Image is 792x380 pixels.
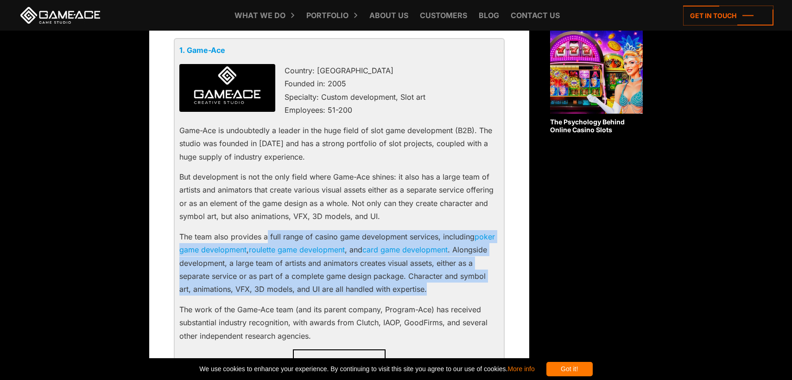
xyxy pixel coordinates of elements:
p: Game-Ace is undoubtedly a leader in the huge field of slot game development (B2B). The studio was... [179,124,499,163]
a: card game development [362,245,448,254]
div: Got it! [546,362,593,376]
span: We use cookies to enhance your experience. By continuing to visit this site you agree to our use ... [199,362,534,376]
a: Get in touch [683,6,773,26]
img: Related [550,29,643,114]
a: More info [507,365,534,373]
p: The work of the Game-Ace team (and its parent company, Program-Ace) has received substantial indu... [179,303,499,342]
p: The team also provides a full range of casino game development services, including , , and . Alon... [179,230,499,296]
a: roulette game development [249,245,345,254]
a: The Psychology Behind Online Casino Slots [550,29,643,134]
p: Country: [GEOGRAPHIC_DATA] Founded in: 2005 Specialty: Custom development, Slot art Employees: 51... [179,64,499,117]
img: Game-Ace logo [179,64,275,112]
a: Contact Game-Ace [293,349,386,374]
p: But development is not the only field where Game-Ace shines: it also has a large team of artists ... [179,170,499,223]
a: 1. Game-Ace [179,45,225,55]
